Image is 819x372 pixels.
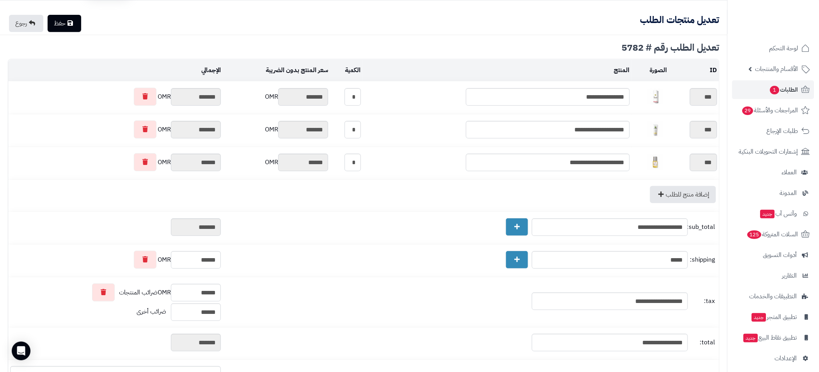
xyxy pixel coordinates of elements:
span: shipping: [690,255,715,264]
span: 1 [770,86,780,94]
span: طلبات الإرجاع [767,126,798,136]
span: جديد [760,210,775,218]
a: طلبات الإرجاع [732,122,814,140]
a: إضافة منتج للطلب [650,186,716,203]
span: التطبيقات والخدمات [750,291,797,302]
img: logo-2.png [766,22,812,38]
a: المدونة [732,184,814,202]
a: السلات المتروكة125 [732,225,814,244]
span: تطبيق نقاط البيع [743,332,797,343]
a: حفظ [48,15,81,32]
a: تطبيق المتجرجديد [732,308,814,326]
span: المراجعات والأسئلة [742,105,798,116]
div: OMR [10,283,221,301]
div: OMR [225,88,329,106]
img: 1739578643-cm516f0fm0mpe01kl9e8k1mvk_H_SEURM-09-40x40.jpg [648,154,663,170]
a: إشعارات التحويلات البنكية [732,142,814,161]
span: تطبيق المتجر [751,312,797,322]
div: تعديل الطلب رقم # 5782 [8,43,720,52]
span: إشعارات التحويلات البنكية [739,146,798,157]
a: التطبيقات والخدمات [732,287,814,306]
span: 125 [748,230,762,239]
td: الكمية [330,60,362,81]
b: تعديل منتجات الطلب [640,13,720,27]
a: تطبيق نقاط البيعجديد [732,328,814,347]
img: 1739574034-cm4q23r2z0e1f01kldwat3g4p__D9_83_D8_B1_D9_8A_D9_85__D9_85_D8_B5_D8_AD_D8_AD__D8_A7_D9_... [648,89,663,105]
a: لوحة التحكم [732,39,814,58]
td: سعر المنتج بدون الضريبة [223,60,330,81]
a: المراجعات والأسئلة29 [732,101,814,120]
span: جديد [744,334,758,342]
td: الصورة [632,60,669,81]
a: التقارير [732,266,814,285]
span: ضرائب أخرى [137,307,166,317]
span: total: [690,338,715,347]
a: أدوات التسويق [732,246,814,264]
span: المدونة [780,188,797,198]
span: sub_total: [690,223,715,232]
a: الإعدادات [732,349,814,368]
div: OMR [10,251,221,269]
span: التقارير [782,270,797,281]
span: أدوات التسويق [763,250,797,260]
td: المنتج [363,60,632,81]
a: الطلبات1 [732,80,814,99]
div: OMR [225,121,329,138]
img: 1739578525-cm5o8wmpu00e701n32u9re6j0_tea_3-40x40.jpg [648,122,663,137]
span: جديد [752,313,766,322]
span: لوحة التحكم [769,43,798,54]
div: OMR [10,88,221,106]
span: العملاء [782,167,797,178]
span: 29 [743,106,753,115]
span: ضرائب المنتجات [119,288,158,297]
div: OMR [10,153,221,171]
div: OMR [10,120,221,138]
span: الطلبات [769,84,798,95]
span: الأقسام والمنتجات [755,64,798,74]
a: العملاء [732,163,814,182]
span: السلات المتروكة [747,229,798,240]
span: tax: [690,297,715,306]
div: OMR [225,154,329,171]
div: Open Intercom Messenger [12,342,30,360]
span: وآتس آب [760,208,797,219]
span: الإعدادات [775,353,797,364]
a: وآتس آبجديد [732,204,814,223]
td: ID [669,60,719,81]
td: الإجمالي [8,60,223,81]
a: رجوع [9,15,43,32]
